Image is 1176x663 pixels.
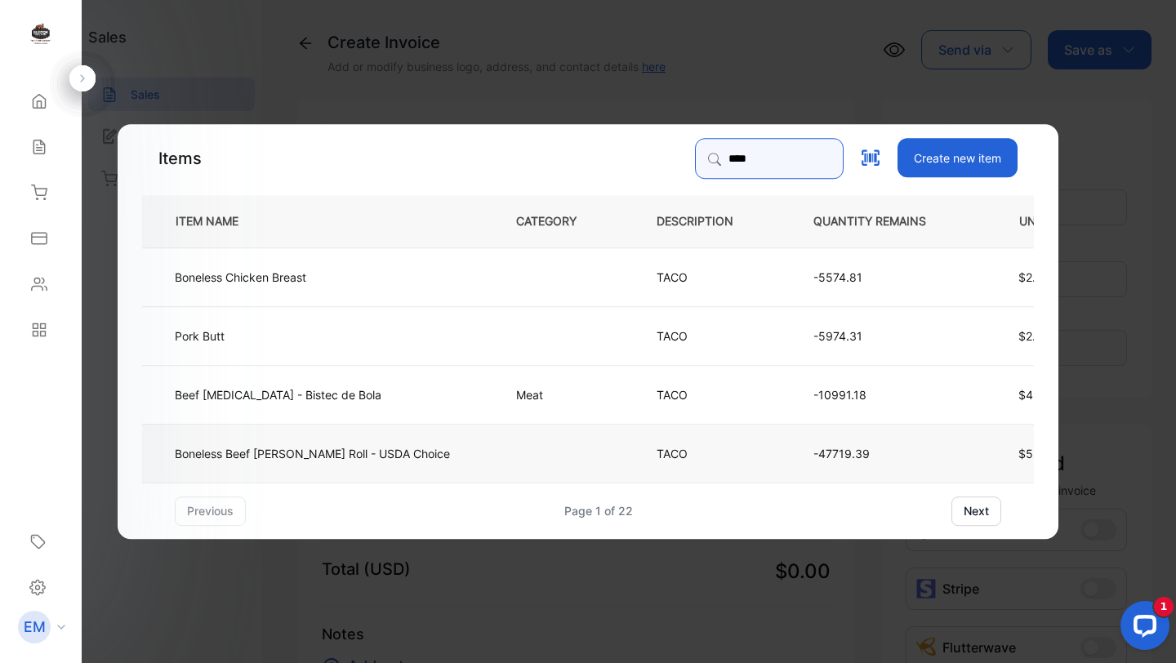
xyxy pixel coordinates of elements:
[1018,329,1050,343] span: $2.99
[175,496,246,526] button: previous
[657,327,700,345] p: TACO
[175,445,450,462] p: Boneless Beef [PERSON_NAME] Roll - USDA Choice
[516,213,603,230] p: CATEGORY
[813,213,952,230] p: QUANTITY REMAINS
[1006,213,1089,230] p: UNIT PRICE
[24,616,46,638] p: EM
[657,213,759,230] p: DESCRIPTION
[29,21,53,46] img: logo
[1107,594,1176,663] iframe: LiveChat chat widget
[813,386,952,403] p: -10991.18
[1018,447,1051,461] span: $5.99
[1018,388,1051,402] span: $4.89
[169,213,265,230] p: ITEM NAME
[175,327,284,345] p: Pork Butt
[951,496,1001,526] button: next
[175,269,306,286] p: Boneless Chicken Breast
[898,138,1018,177] button: Create new item
[813,445,952,462] p: -47719.39
[564,502,633,519] div: Page 1 of 22
[657,269,700,286] p: TACO
[813,269,952,286] p: -5574.81
[813,327,952,345] p: -5974.31
[657,445,700,462] p: TACO
[516,386,554,403] p: Meat
[175,386,381,403] p: Beef [MEDICAL_DATA] - Bistec de Bola
[1018,270,1048,284] span: $2.19
[657,386,700,403] p: TACO
[158,146,202,171] p: Items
